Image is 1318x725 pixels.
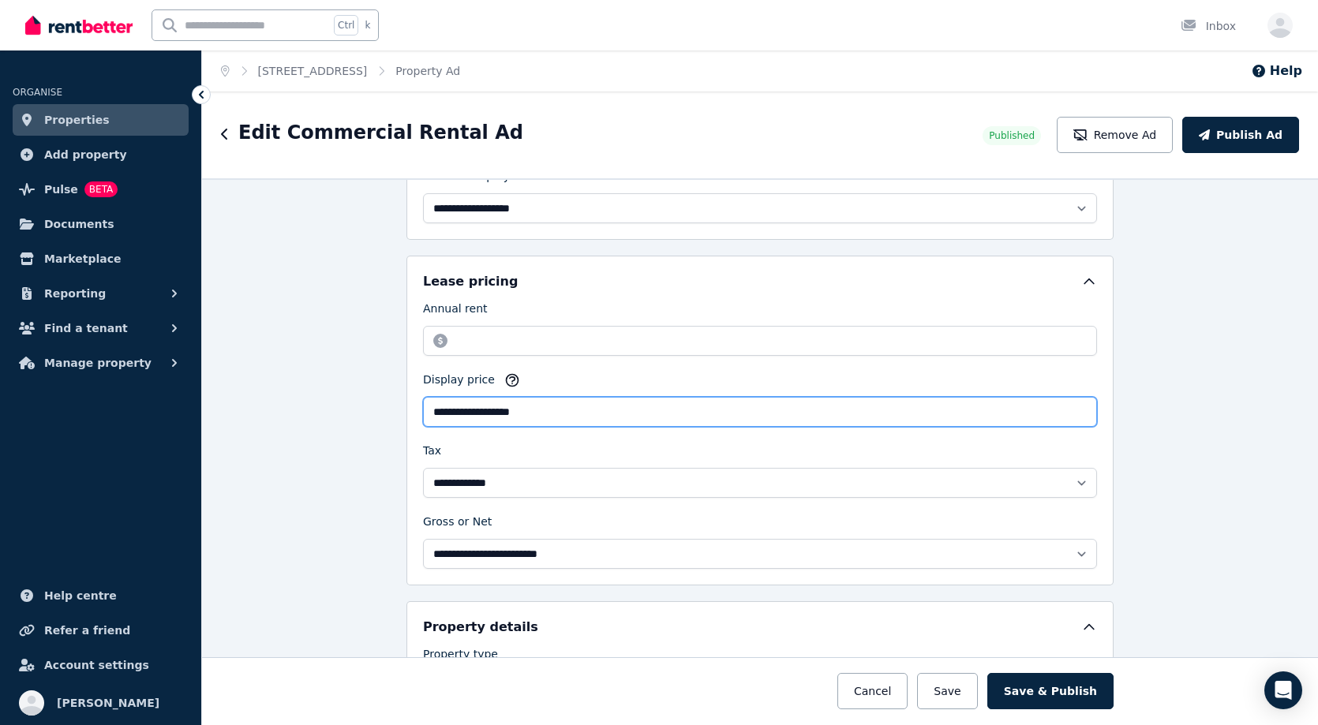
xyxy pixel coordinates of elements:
[423,372,495,394] label: Display price
[202,50,479,92] nav: Breadcrumb
[13,615,189,646] a: Refer a friend
[423,301,488,323] label: Annual rent
[423,514,492,536] label: Gross or Net
[13,208,189,240] a: Documents
[423,443,441,465] label: Tax
[44,319,128,338] span: Find a tenant
[57,693,159,712] span: [PERSON_NAME]
[44,353,152,372] span: Manage property
[1251,62,1302,80] button: Help
[44,215,114,234] span: Documents
[44,656,149,675] span: Account settings
[258,65,368,77] a: [STREET_ADDRESS]
[44,145,127,164] span: Add property
[13,580,189,611] a: Help centre
[13,243,189,275] a: Marketplace
[334,15,358,36] span: Ctrl
[238,120,523,145] h1: Edit Commercial Rental Ad
[13,278,189,309] button: Reporting
[13,649,189,681] a: Account settings
[1057,117,1173,153] button: Remove Ad
[987,673,1114,709] button: Save & Publish
[44,621,130,640] span: Refer a friend
[84,181,118,197] span: BETA
[395,65,460,77] a: Property Ad
[44,110,110,129] span: Properties
[365,19,370,32] span: k
[13,347,189,379] button: Manage property
[1182,117,1299,153] button: Publish Ad
[25,13,133,37] img: RentBetter
[989,129,1035,142] span: Published
[1181,18,1236,34] div: Inbox
[837,673,908,709] button: Cancel
[44,586,117,605] span: Help centre
[44,284,106,303] span: Reporting
[13,87,62,98] span: ORGANISE
[44,249,121,268] span: Marketplace
[13,139,189,170] a: Add property
[13,312,189,344] button: Find a tenant
[13,104,189,136] a: Properties
[917,673,977,709] button: Save
[44,180,78,199] span: Pulse
[423,618,538,637] h5: Property details
[13,174,189,205] a: PulseBETA
[1264,671,1302,709] div: Open Intercom Messenger
[423,646,498,668] label: Property type
[423,272,518,291] h5: Lease pricing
